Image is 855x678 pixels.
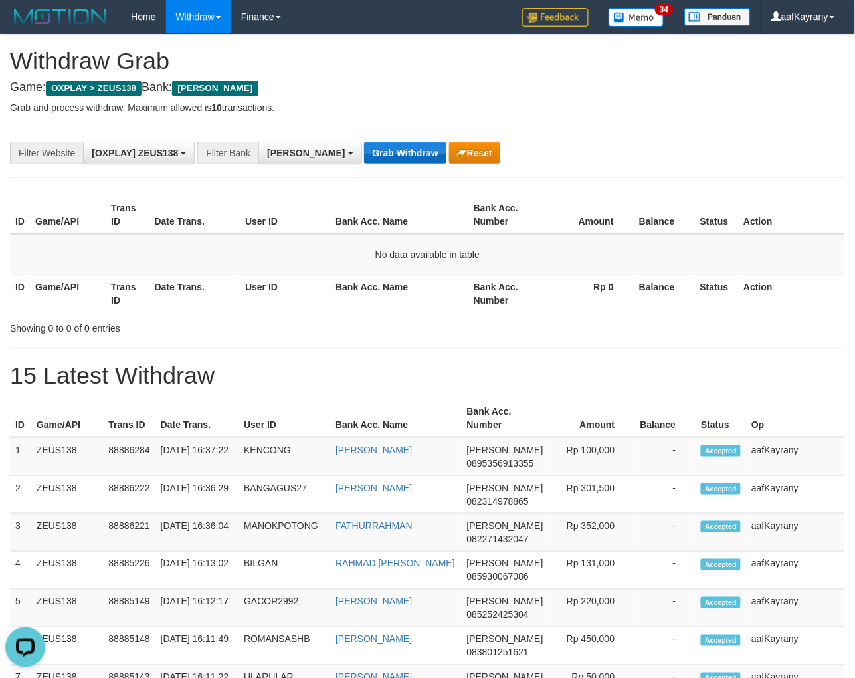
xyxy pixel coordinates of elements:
th: Bank Acc. Number [462,399,549,437]
button: Grab Withdraw [364,142,446,164]
th: User ID [240,275,330,312]
th: Action [738,196,845,234]
td: ROMANSASHB [238,627,330,665]
th: Balance [634,275,695,312]
td: 5 [10,590,31,627]
span: [PERSON_NAME] [267,148,345,158]
td: - [635,514,696,552]
td: [DATE] 16:13:02 [155,552,238,590]
span: Accepted [701,483,741,495]
span: Copy 082314978865 to clipboard [467,496,529,507]
th: Status [696,399,746,437]
span: Accepted [701,597,741,608]
td: Rp 131,000 [549,552,635,590]
td: 88886221 [103,514,155,552]
span: Copy 082271432047 to clipboard [467,534,529,544]
td: ZEUS138 [31,627,104,665]
th: ID [10,399,31,437]
td: aafKayrany [746,437,845,476]
button: Open LiveChat chat widget [5,5,45,45]
img: Button%20Memo.svg [609,8,664,27]
td: [DATE] 16:36:04 [155,514,238,552]
h1: 15 Latest Withdraw [10,362,845,389]
a: [PERSON_NAME] [335,483,412,493]
td: Rp 450,000 [549,627,635,665]
th: User ID [238,399,330,437]
td: [DATE] 16:36:29 [155,476,238,514]
span: Accepted [701,635,741,646]
span: [PERSON_NAME] [467,596,543,607]
h1: Withdraw Grab [10,48,845,74]
th: Bank Acc. Name [330,196,468,234]
td: ZEUS138 [31,476,104,514]
span: [PERSON_NAME] [172,81,258,96]
td: - [635,437,696,476]
th: Amount [549,399,635,437]
th: Bank Acc. Number [468,275,544,312]
span: Accepted [701,445,741,457]
td: BANGAGUS27 [238,476,330,514]
th: User ID [240,196,330,234]
td: Rp 220,000 [549,590,635,627]
td: 88886284 [103,437,155,476]
div: Filter Bank [197,142,258,164]
th: Game/API [31,399,104,437]
button: [OXPLAY] ZEUS138 [83,142,195,164]
th: Action [738,275,845,312]
td: No data available in table [10,234,845,275]
span: Copy 0895356913355 to clipboard [467,458,534,469]
td: GACOR2992 [238,590,330,627]
span: 34 [655,3,673,15]
td: - [635,627,696,665]
td: KENCONG [238,437,330,476]
img: panduan.png [684,8,751,26]
img: Feedback.jpg [522,8,589,27]
a: [PERSON_NAME] [335,596,412,607]
td: [DATE] 16:37:22 [155,437,238,476]
a: RAHMAD [PERSON_NAME] [335,558,455,569]
td: ZEUS138 [31,437,104,476]
th: Bank Acc. Number [468,196,544,234]
p: Grab and process withdraw. Maximum allowed is transactions. [10,101,845,114]
th: Status [695,275,739,312]
img: MOTION_logo.png [10,7,111,27]
td: 4 [10,552,31,590]
span: [PERSON_NAME] [467,634,543,645]
th: Trans ID [103,399,155,437]
td: - [635,552,696,590]
span: Copy 085252425304 to clipboard [467,610,529,620]
th: Op [746,399,845,437]
button: Reset [449,142,500,164]
a: [PERSON_NAME] [335,445,412,455]
td: 88885226 [103,552,155,590]
td: ZEUS138 [31,552,104,590]
th: Date Trans. [155,399,238,437]
th: Game/API [30,196,106,234]
td: 3 [10,514,31,552]
td: ZEUS138 [31,590,104,627]
th: Bank Acc. Name [330,275,468,312]
span: Copy 085930067086 to clipboard [467,572,529,582]
td: ZEUS138 [31,514,104,552]
strong: 10 [211,102,222,113]
td: aafKayrany [746,627,845,665]
td: [DATE] 16:12:17 [155,590,238,627]
td: 88885149 [103,590,155,627]
span: Accepted [701,521,741,532]
td: - [635,476,696,514]
th: ID [10,275,30,312]
td: 88886222 [103,476,155,514]
td: Rp 100,000 [549,437,635,476]
td: BILGAN [238,552,330,590]
a: [PERSON_NAME] [335,634,412,645]
td: Rp 301,500 [549,476,635,514]
th: Bank Acc. Name [330,399,461,437]
td: aafKayrany [746,552,845,590]
th: Status [695,196,739,234]
td: [DATE] 16:11:49 [155,627,238,665]
td: aafKayrany [746,476,845,514]
span: [PERSON_NAME] [467,445,543,455]
th: Date Trans. [149,196,240,234]
h4: Game: Bank: [10,81,845,94]
td: 88885148 [103,627,155,665]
